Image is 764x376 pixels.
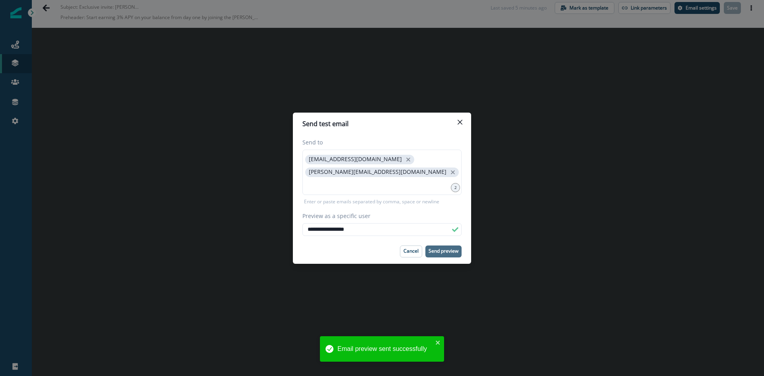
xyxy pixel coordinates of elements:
label: Send to [302,138,457,146]
p: Send preview [429,248,458,254]
label: Preview as a specific user [302,212,457,220]
p: [PERSON_NAME][EMAIL_ADDRESS][DOMAIN_NAME] [309,169,446,175]
button: Send preview [425,245,462,257]
div: Email preview sent successfully [337,344,433,354]
button: close [435,339,441,346]
button: Close [454,116,466,129]
p: Enter or paste emails separated by comma, space or newline [302,198,441,205]
p: Cancel [403,248,419,254]
p: Send test email [302,119,349,129]
button: Cancel [400,245,422,257]
div: 2 [451,183,460,192]
p: [EMAIL_ADDRESS][DOMAIN_NAME] [309,156,402,163]
button: close [404,156,412,164]
button: close [449,168,457,176]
